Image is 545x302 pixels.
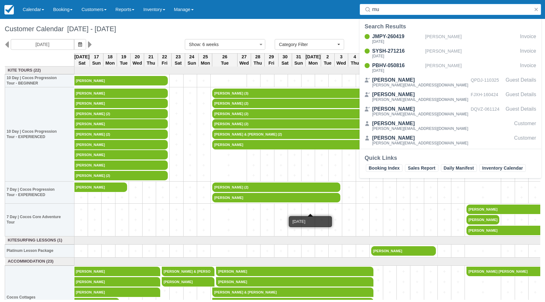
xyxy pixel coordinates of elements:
a: + [262,152,272,158]
a: + [398,184,408,191]
a: + [249,152,259,158]
a: + [317,206,327,213]
a: + [371,206,381,213]
div: [PERSON_NAME] [425,33,518,45]
a: + [90,227,100,234]
div: [PERSON_NAME][EMAIL_ADDRESS][DOMAIN_NAME] [372,127,468,131]
a: + [358,248,368,254]
a: + [303,152,313,158]
a: + [103,227,113,234]
a: + [249,248,259,254]
a: + [317,162,327,169]
a: + [344,184,354,191]
div: Invoice [520,33,536,45]
a: + [199,110,209,117]
a: + [517,194,527,201]
div: [DATE] [372,40,423,44]
a: + [358,184,368,191]
a: + [290,172,300,179]
a: + [199,152,209,158]
a: + [185,194,195,201]
a: + [131,206,141,213]
a: + [517,217,527,223]
a: [PERSON_NAME] (2) [212,99,381,108]
a: + [503,184,513,191]
a: + [503,217,513,223]
div: Customer [514,120,536,132]
a: [PERSON_NAME] [371,246,436,256]
a: + [371,194,381,201]
a: + [262,172,272,179]
div: [PERSON_NAME] [372,105,468,113]
a: [PERSON_NAME] [74,267,156,276]
a: + [249,172,259,179]
a: + [398,217,408,223]
a: + [171,248,181,254]
a: + [212,172,245,179]
a: + [330,227,340,234]
a: + [262,248,272,254]
a: + [344,217,354,223]
a: + [185,121,195,127]
a: + [171,217,181,223]
a: + [90,217,100,223]
a: + [199,227,209,234]
a: + [76,248,86,254]
a: + [453,206,463,213]
a: [PERSON_NAME] & [PERSON_NAME] [162,267,211,276]
a: + [317,248,327,254]
a: + [262,217,272,223]
a: + [212,152,245,158]
a: + [199,141,209,148]
a: + [212,248,245,254]
a: + [453,194,463,201]
a: + [131,248,141,254]
a: + [503,194,513,201]
button: Category Filter [275,39,344,50]
span: : 6 weeks [200,42,219,47]
a: + [103,206,113,213]
a: + [185,172,195,179]
a: + [199,217,209,223]
a: + [199,162,209,169]
a: [PERSON_NAME][PERSON_NAME][EMAIL_ADDRESS][DOMAIN_NAME]Customer [360,134,541,146]
a: + [262,78,272,84]
a: + [185,217,195,223]
a: + [344,162,354,169]
a: + [530,184,540,191]
a: + [144,217,154,223]
div: [PERSON_NAME] [372,91,468,98]
a: KITESURFING LESSONS (1) [7,237,73,243]
a: + [330,162,340,169]
a: + [76,217,86,223]
a: + [344,172,354,179]
a: + [144,194,154,201]
a: + [185,227,195,234]
a: + [262,206,272,213]
a: + [453,248,463,254]
a: + [117,194,127,201]
a: + [290,206,300,213]
a: [PERSON_NAME] (3) [212,89,381,98]
a: + [371,227,381,234]
a: + [117,217,127,223]
a: + [344,206,354,213]
a: [PERSON_NAME] (2) [74,171,168,180]
a: + [412,227,422,234]
a: + [185,110,195,117]
a: + [249,217,259,223]
a: + [466,194,499,201]
a: + [117,206,127,213]
a: Inventory Calendar [479,164,526,172]
a: + [330,248,340,254]
a: + [76,206,86,213]
a: [PERSON_NAME] [74,160,168,170]
button: Show: 6 weeks [185,39,265,50]
a: + [412,194,422,201]
a: + [158,227,168,234]
a: [PERSON_NAME] [74,119,168,129]
a: + [303,78,313,84]
a: [PERSON_NAME] [216,267,369,276]
a: [PERSON_NAME] (2) [212,109,381,119]
a: Daily Manifest [441,164,477,172]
